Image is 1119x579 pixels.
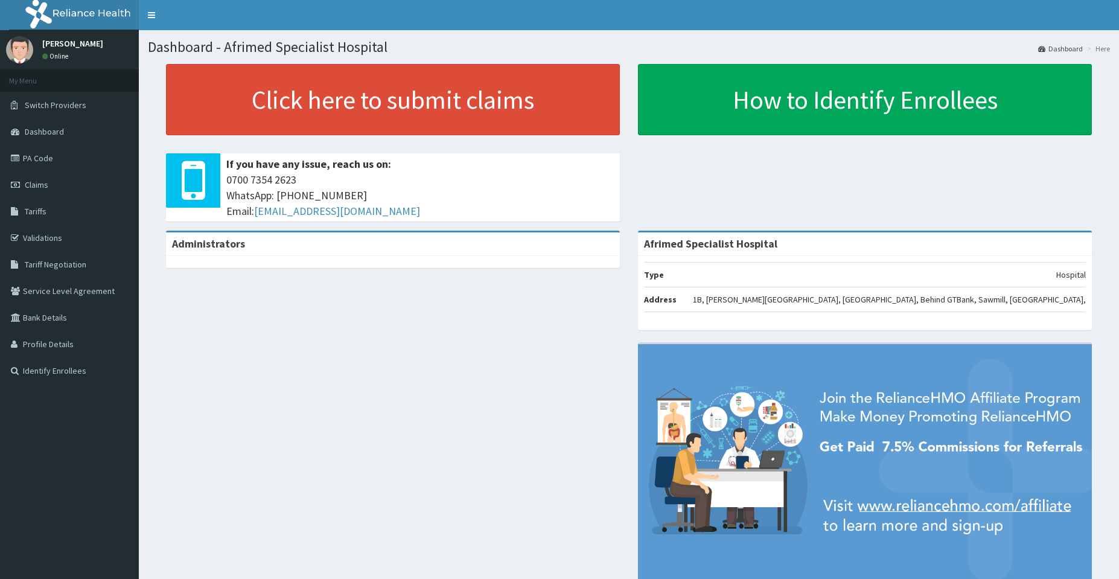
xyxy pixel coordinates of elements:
b: Address [644,294,677,305]
a: How to Identify Enrollees [638,64,1092,135]
b: If you have any issue, reach us on: [226,157,391,171]
h1: Dashboard - Afrimed Specialist Hospital [148,39,1110,55]
a: Online [42,52,71,60]
b: Administrators [172,237,245,251]
strong: Afrimed Specialist Hospital [644,237,777,251]
a: [EMAIL_ADDRESS][DOMAIN_NAME] [254,204,420,218]
span: Tariff Negotiation [25,259,86,270]
span: Tariffs [25,206,46,217]
span: Claims [25,179,48,190]
p: 1B, [PERSON_NAME][GEOGRAPHIC_DATA], [GEOGRAPHIC_DATA], Behind GTBank, Sawmill, [GEOGRAPHIC_DATA], [693,293,1086,305]
p: [PERSON_NAME] [42,39,103,48]
span: 0700 7354 2623 WhatsApp: [PHONE_NUMBER] Email: [226,172,614,219]
p: Hospital [1056,269,1086,281]
span: Dashboard [25,126,64,137]
b: Type [644,269,664,280]
img: User Image [6,36,33,63]
a: Click here to submit claims [166,64,620,135]
span: Switch Providers [25,100,86,110]
a: Dashboard [1038,43,1083,54]
li: Here [1084,43,1110,54]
